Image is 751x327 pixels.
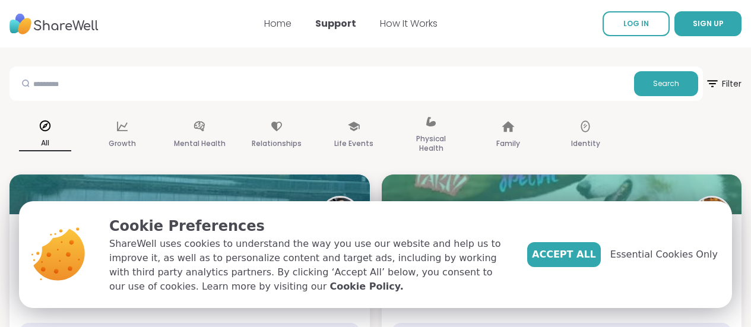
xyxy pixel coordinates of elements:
p: Family [496,136,520,151]
img: pipishay2olivia [322,198,359,234]
p: Mental Health [174,136,226,151]
p: Growth [109,136,136,151]
p: ShareWell uses cookies to understand the way you use our website and help us to improve it, as we... [109,237,508,294]
button: Accept All [527,242,601,267]
span: Search [653,78,679,89]
p: Relationships [252,136,302,151]
span: LOG IN [623,18,649,28]
button: SIGN UP [674,11,742,36]
img: AmberWolffWizard [693,198,730,234]
a: Cookie Policy. [329,280,403,294]
span: Essential Cookies Only [610,247,718,262]
span: Accept All [532,247,596,262]
button: Search [634,71,698,96]
a: Home [264,17,291,30]
p: Physical Health [405,132,457,155]
a: LOG IN [603,11,670,36]
a: Support [315,17,356,30]
p: Cookie Preferences [109,215,508,237]
a: How It Works [380,17,438,30]
button: Filter [705,66,742,101]
span: SIGN UP [693,18,724,28]
img: ShareWell Nav Logo [9,8,99,40]
p: All [19,136,71,151]
span: Filter [705,69,742,98]
p: Identity [571,136,600,151]
p: Life Events [334,136,373,151]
